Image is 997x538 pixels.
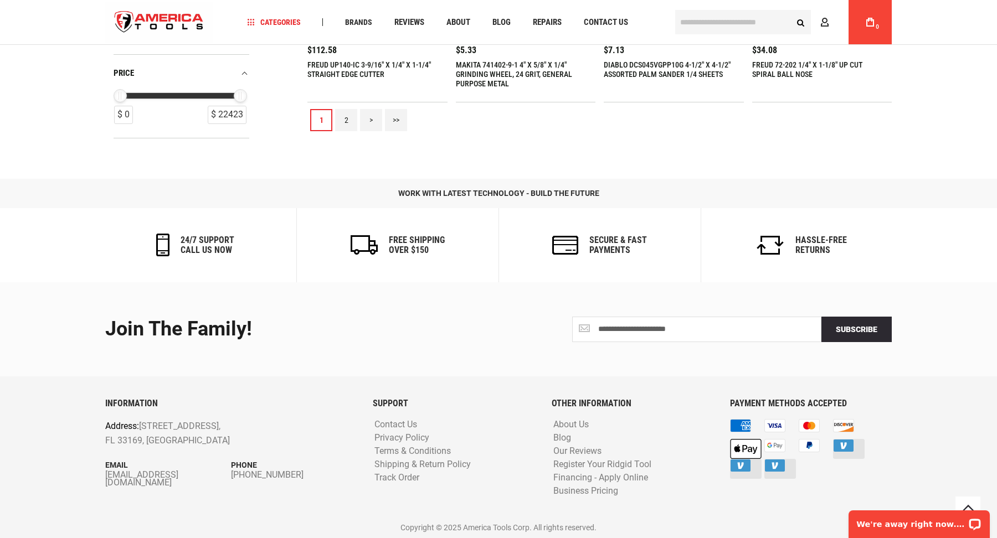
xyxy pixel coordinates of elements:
[836,325,877,334] span: Subscribe
[105,399,356,408] h6: INFORMATION
[335,109,357,131] a: 2
[114,106,133,124] div: $ 0
[790,12,811,33] button: Search
[752,60,862,79] a: FREUD 72-202 1/4" X 1‑1/8" UP CUT SPIRAL BALL NOSE
[360,109,382,131] a: >
[307,60,431,79] a: FREUD UP140-IC 3‑9/16" X 1/4" X 1‑1/4" STRAIGHT EDGE CUTTER
[345,18,372,26] span: Brands
[551,420,592,430] a: About Us
[456,60,572,88] a: MAKITA 741402-9-1 4" X 5/8" X 1/4" GRINDING WHEEL, 24 GRIT, GENERAL PURPOSE METAL
[579,15,633,30] a: Contact Us
[487,15,516,30] a: Blog
[389,235,445,255] h6: Free Shipping Over $150
[372,433,432,443] a: Privacy Policy
[876,24,879,30] span: 0
[533,18,562,27] span: Repairs
[552,399,713,408] h6: OTHER INFORMATION
[105,2,213,43] img: America Tools
[372,446,454,457] a: Terms & Conditions
[372,420,420,430] a: Contact Us
[528,15,567,30] a: Repairs
[105,421,139,431] span: Address:
[105,459,231,471] p: Email
[584,18,628,27] span: Contact Us
[208,106,246,124] div: $ 22423
[181,235,234,255] h6: 24/7 support call us now
[441,15,475,30] a: About
[604,46,624,55] span: $7.13
[105,471,231,487] a: [EMAIL_ADDRESS][DOMAIN_NAME]
[231,471,357,479] a: [PHONE_NUMBER]
[105,419,306,447] p: [STREET_ADDRESS], FL 33169, [GEOGRAPHIC_DATA]
[372,459,474,470] a: Shipping & Return Policy
[389,15,429,30] a: Reviews
[105,2,213,43] a: store logo
[394,18,424,27] span: Reviews
[446,18,470,27] span: About
[385,109,407,131] a: >>
[730,399,892,408] h6: PAYMENT METHODS ACCEPTED
[841,503,997,538] iframe: LiveChat chat widget
[456,46,476,55] span: $5.33
[373,399,535,408] h6: SUPPORT
[551,473,651,483] a: Financing - Apply Online
[105,318,490,340] div: Join the Family!
[243,15,306,30] a: Categories
[105,521,892,534] p: Copyright © 2025 America Tools Corp. All rights reserved.
[589,235,647,255] h6: secure & fast payments
[114,65,249,80] div: price
[752,46,777,55] span: $34.08
[551,486,621,496] a: Business Pricing
[551,459,654,470] a: Register Your Ridgid Tool
[307,46,337,55] span: $112.58
[310,109,332,131] a: 1
[604,60,731,79] a: DIABLO DCS045VGPP10G 4-1/2" X 4-1/2" ASSORTED PALM SANDER 1/4 SHEETS
[372,473,422,483] a: Track Order
[492,18,511,27] span: Blog
[821,317,892,342] button: Subscribe
[340,15,377,30] a: Brands
[551,433,574,443] a: Blog
[248,18,301,26] span: Categories
[795,235,847,255] h6: Hassle-Free Returns
[231,459,357,471] p: Phone
[551,446,604,457] a: Our Reviews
